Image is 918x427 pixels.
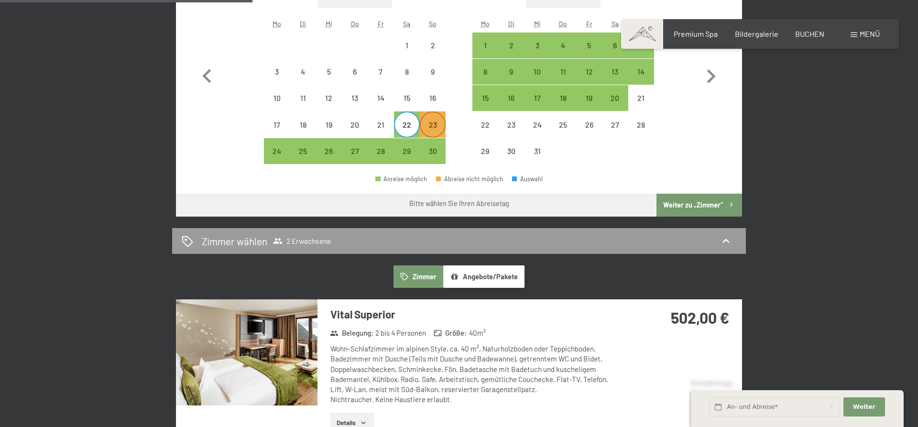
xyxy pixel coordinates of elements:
div: Abreise möglich [524,59,550,85]
strong: Belegung : [330,328,373,338]
div: 7 [629,42,653,66]
div: Abreise nicht möglich [498,111,524,137]
div: Abreise nicht möglich [576,111,602,137]
div: Sat Nov 15 2025 [394,85,420,111]
abbr: Samstag [612,20,619,28]
div: Abreise möglich [550,59,576,85]
h2: Zimmer wählen [202,234,267,248]
div: Abreise möglich [576,85,602,111]
div: 23 [499,121,523,145]
div: 16 [499,94,523,118]
div: Tue Nov 18 2025 [290,111,316,137]
button: Weiter zu „Zimmer“ [656,194,742,217]
abbr: Samstag [403,20,410,28]
div: Sat Nov 22 2025 [394,111,420,137]
div: Anreise möglich [375,176,427,182]
div: Fri Dec 12 2025 [576,59,602,85]
div: Tue Nov 04 2025 [290,59,316,85]
div: Sun Nov 09 2025 [420,59,446,85]
div: Abreise möglich [316,138,342,164]
div: 16 [421,94,445,118]
div: 9 [499,68,523,92]
div: Abreise möglich [550,85,576,111]
div: Fri Dec 26 2025 [576,111,602,137]
div: Fri Nov 28 2025 [368,138,393,164]
div: Mon Nov 10 2025 [264,85,290,111]
div: 12 [577,68,601,92]
div: Fri Dec 05 2025 [576,33,602,58]
div: 24 [525,121,549,145]
div: 11 [291,94,315,118]
div: Abreise nicht möglich [420,33,446,58]
div: Thu Dec 25 2025 [550,111,576,137]
div: 1 [395,42,419,66]
div: Abreise möglich [420,138,446,164]
div: 25 [551,121,575,145]
div: Sun Dec 14 2025 [628,59,654,85]
div: 4 [291,68,315,92]
div: Sat Nov 29 2025 [394,138,420,164]
div: Abreise möglich [394,111,420,137]
div: Abreise nicht möglich [342,85,368,111]
div: Wed Dec 31 2025 [524,138,550,164]
abbr: Dienstag [508,20,514,28]
div: Wohn-Schlafzimmer im alpinen Style, ca. 40 m², Naturholzboden oder Teppichboden, Badezimmer mit D... [330,344,615,405]
div: Mon Dec 08 2025 [472,59,498,85]
abbr: Freitag [378,20,384,28]
div: Thu Dec 11 2025 [550,59,576,85]
div: Abreise möglich [524,33,550,58]
abbr: Montag [481,20,490,28]
div: 31 [525,147,549,171]
div: 26 [577,121,601,145]
div: Tue Nov 25 2025 [290,138,316,164]
div: Abreise möglich [550,33,576,58]
div: Wed Dec 10 2025 [524,59,550,85]
div: Abreise nicht möglich [264,85,290,111]
div: Abreise nicht möglich [264,111,290,137]
div: Sat Dec 13 2025 [602,59,628,85]
div: Abreise möglich [628,33,654,58]
div: Abreise nicht möglich [264,59,290,85]
div: 3 [525,42,549,66]
div: 4 [551,42,575,66]
div: 6 [343,68,367,92]
div: 14 [629,68,653,92]
div: Thu Nov 13 2025 [342,85,368,111]
button: Weiter [843,397,885,417]
div: 21 [629,94,653,118]
div: Abreise nicht möglich [628,111,654,137]
div: Mon Dec 01 2025 [472,33,498,58]
button: Angebote/Pakete [443,265,525,287]
div: Mon Nov 03 2025 [264,59,290,85]
div: 5 [317,68,341,92]
div: Sat Nov 01 2025 [394,33,420,58]
abbr: Dienstag [300,20,306,28]
button: Zimmer [393,265,443,287]
div: 20 [343,121,367,145]
a: Premium Spa [674,29,718,38]
div: Abreise nicht möglich [394,59,420,85]
div: Sun Nov 30 2025 [420,138,446,164]
div: Abreise möglich [602,59,628,85]
div: 17 [525,94,549,118]
div: 23 [421,121,445,145]
div: Tue Nov 11 2025 [290,85,316,111]
span: 40 m² [469,328,486,338]
span: Bildergalerie [735,29,778,38]
div: Abreise möglich [498,85,524,111]
div: 28 [629,121,653,145]
div: Abreise möglich [602,85,628,111]
div: Wed Nov 12 2025 [316,85,342,111]
div: 24 [265,147,289,171]
span: Weiter [853,403,875,411]
h3: Vital Superior [330,307,615,322]
abbr: Freitag [586,20,592,28]
div: Abreise nicht möglich [316,85,342,111]
div: 7 [369,68,393,92]
strong: Größe : [434,328,467,338]
div: 27 [603,121,627,145]
div: Abreise nicht möglich [472,111,498,137]
span: 2 Erwachsene [273,236,331,246]
div: Sun Nov 02 2025 [420,33,446,58]
div: 13 [343,94,367,118]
